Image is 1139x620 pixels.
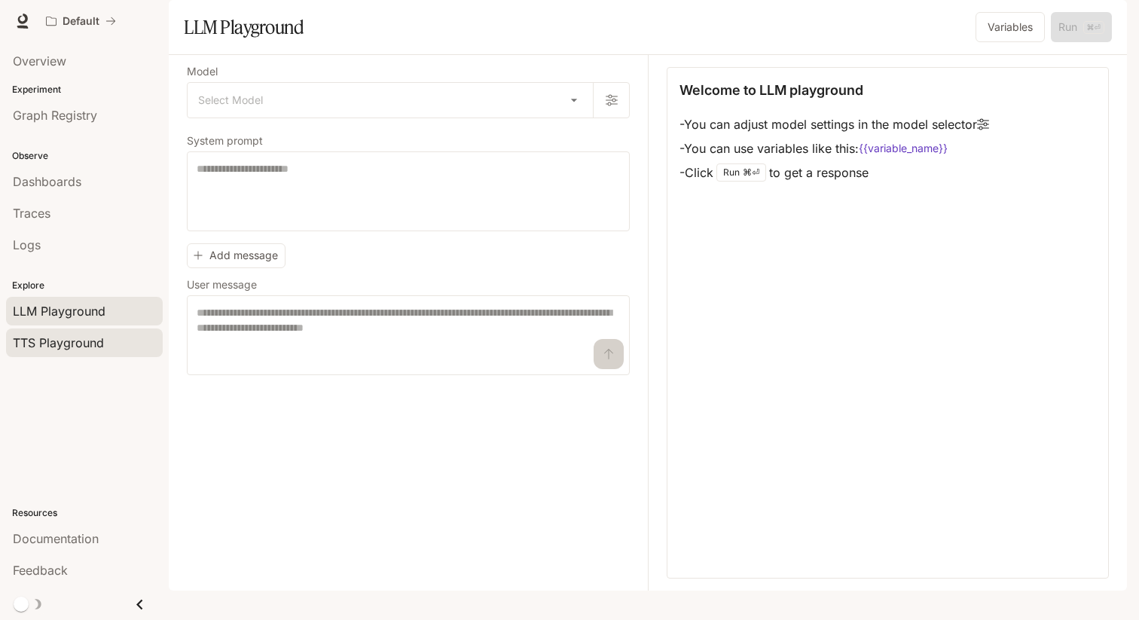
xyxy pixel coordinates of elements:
[859,141,948,156] code: {{variable_name}}
[976,12,1045,42] button: Variables
[187,243,286,268] button: Add message
[679,136,989,160] li: - You can use variables like this:
[198,93,263,108] span: Select Model
[39,6,123,36] button: All workspaces
[716,163,766,182] div: Run
[184,12,304,42] h1: LLM Playground
[187,66,218,77] p: Model
[743,168,759,177] p: ⌘⏎
[679,160,989,185] li: - Click to get a response
[188,83,593,118] div: Select Model
[679,80,863,100] p: Welcome to LLM playground
[679,112,989,136] li: - You can adjust model settings in the model selector
[187,136,263,146] p: System prompt
[63,15,99,28] p: Default
[187,279,257,290] p: User message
